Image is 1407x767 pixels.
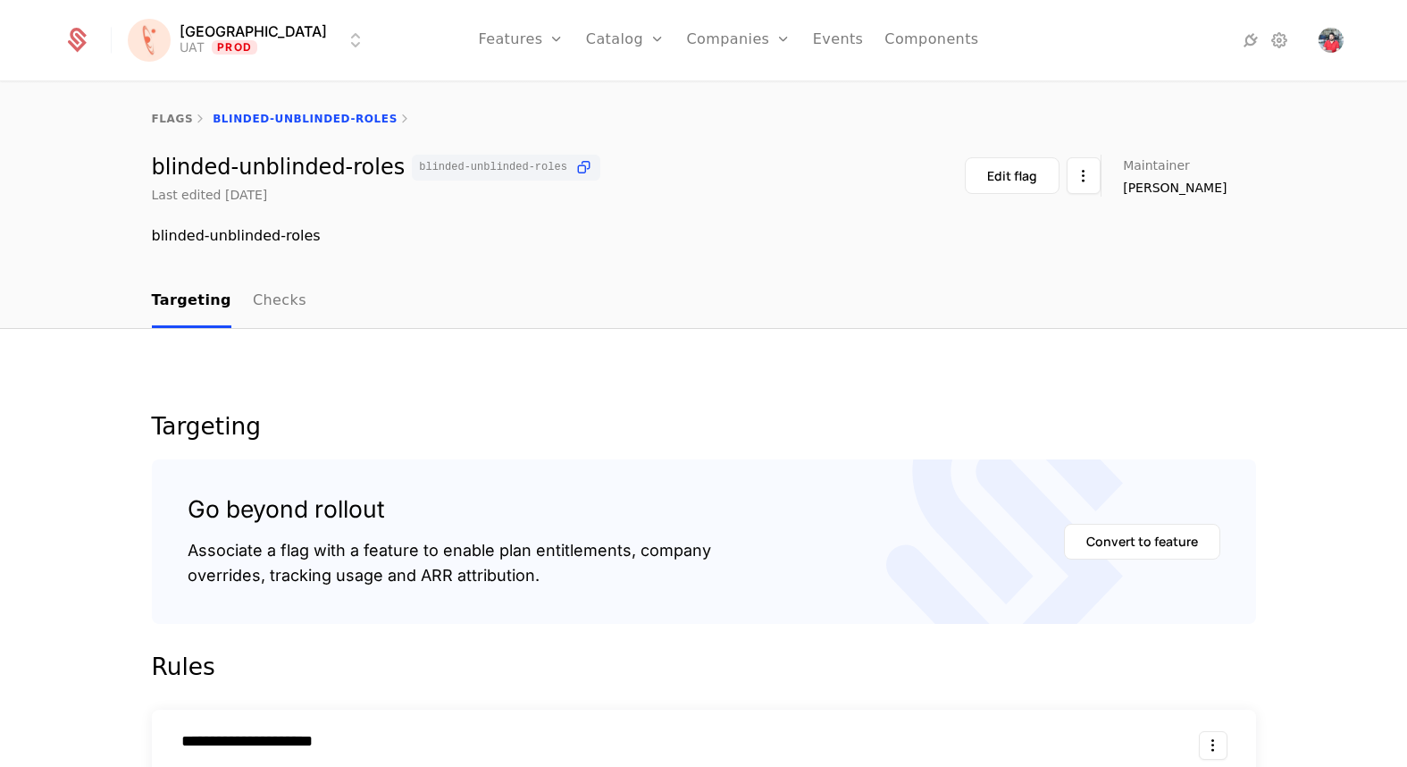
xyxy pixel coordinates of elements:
[1123,179,1227,197] span: [PERSON_NAME]
[133,21,366,60] button: Select environment
[152,415,1256,438] div: Targeting
[188,538,711,588] div: Associate a flag with a feature to enable plan entitlements, company overrides, tracking usage an...
[152,186,268,204] div: Last edited [DATE]
[1199,731,1227,760] button: Select action
[152,275,306,328] ul: Choose Sub Page
[212,40,257,55] span: Prod
[152,113,194,125] a: flags
[152,155,600,181] div: blinded-unblinded-roles
[419,162,567,173] span: blinded-unblinded-roles
[180,24,327,38] span: [GEOGRAPHIC_DATA]
[1319,28,1344,53] img: Strahinja Racic
[1269,29,1290,51] a: Settings
[1064,524,1220,560] button: Convert to feature
[152,275,231,328] a: Targeting
[987,167,1037,185] div: Edit flag
[1123,159,1190,172] span: Maintainer
[152,653,1256,681] div: Rules
[1240,29,1261,51] a: Integrations
[253,275,306,328] a: Checks
[188,495,711,524] div: Go beyond rollout
[152,225,1256,247] div: blinded-unblinded-roles
[128,19,171,62] img: Florence
[965,157,1059,194] button: Edit flag
[1319,28,1344,53] button: Open user button
[180,38,205,56] div: UAT
[152,275,1256,328] nav: Main
[1067,157,1101,194] button: Select action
